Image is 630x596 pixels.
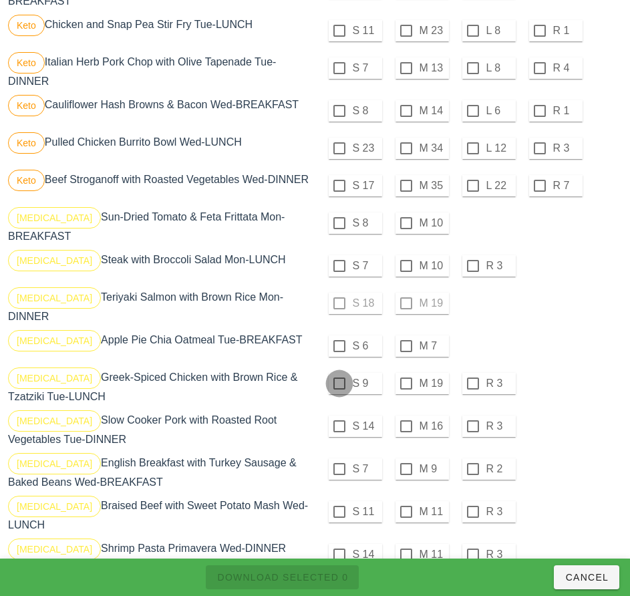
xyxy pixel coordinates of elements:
[553,104,580,118] label: R 1
[353,377,379,390] label: S 9
[486,420,513,433] label: R 3
[420,420,446,433] label: M 16
[17,133,36,153] span: Keto
[420,339,446,353] label: M 7
[17,496,92,516] span: [MEDICAL_DATA]
[420,216,446,230] label: M 10
[5,536,315,573] div: Shrimp Pasta Primavera Wed-DINNER
[553,24,580,37] label: R 1
[420,462,446,476] label: M 9
[17,331,92,351] span: [MEDICAL_DATA]
[5,49,315,92] div: Italian Herb Pork Chop with Olive Tapenade Tue-DINNER
[353,505,379,518] label: S 11
[5,92,315,130] div: Cauliflower Hash Browns & Bacon Wed-BREAKFAST
[17,454,92,474] span: [MEDICAL_DATA]
[420,259,446,273] label: M 10
[565,572,609,583] span: Cancel
[553,179,580,192] label: R 7
[17,368,92,388] span: [MEDICAL_DATA]
[353,548,379,561] label: S 14
[353,259,379,273] label: S 7
[17,251,92,271] span: [MEDICAL_DATA]
[553,142,580,155] label: R 3
[486,104,513,118] label: L 6
[420,505,446,518] label: M 11
[486,61,513,75] label: L 8
[5,408,315,450] div: Slow Cooker Pork with Roasted Root Vegetables Tue-DINNER
[420,377,446,390] label: M 19
[353,420,379,433] label: S 14
[353,339,379,353] label: S 6
[420,24,446,37] label: M 23
[353,462,379,476] label: S 7
[486,179,513,192] label: L 22
[5,450,315,493] div: English Breakfast with Turkey Sausage & Baked Beans Wed-BREAKFAST
[420,179,446,192] label: M 35
[17,539,92,559] span: [MEDICAL_DATA]
[5,493,315,536] div: Braised Beef with Sweet Potato Mash Wed-LUNCH
[486,259,513,273] label: R 3
[486,548,513,561] label: R 3
[420,548,446,561] label: M 11
[554,565,619,589] button: Cancel
[5,204,315,247] div: Sun-Dried Tomato & Feta Frittata Mon-BREAKFAST
[17,411,92,431] span: [MEDICAL_DATA]
[17,15,36,35] span: Keto
[17,96,36,116] span: Keto
[486,142,513,155] label: L 12
[353,142,379,155] label: S 23
[353,104,379,118] label: S 8
[420,142,446,155] label: M 34
[5,247,315,285] div: Steak with Broccoli Salad Mon-LUNCH
[486,505,513,518] label: R 3
[17,53,36,73] span: Keto
[420,104,446,118] label: M 14
[17,170,36,190] span: Keto
[486,24,513,37] label: L 8
[486,377,513,390] label: R 3
[553,61,580,75] label: R 4
[353,179,379,192] label: S 17
[5,167,315,204] div: Beef Stroganoff with Roasted Vegetables Wed-DINNER
[5,12,315,49] div: Chicken and Snap Pea Stir Fry Tue-LUNCH
[17,208,92,228] span: [MEDICAL_DATA]
[5,130,315,167] div: Pulled Chicken Burrito Bowl Wed-LUNCH
[353,61,379,75] label: S 7
[420,61,446,75] label: M 13
[5,365,315,408] div: Greek-Spiced Chicken with Brown Rice & Tzatziki Tue-LUNCH
[353,216,379,230] label: S 8
[17,288,92,308] span: [MEDICAL_DATA]
[5,327,315,365] div: Apple Pie Chia Oatmeal Tue-BREAKFAST
[353,24,379,37] label: S 11
[5,285,315,327] div: Teriyaki Salmon with Brown Rice Mon-DINNER
[486,462,513,476] label: R 2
